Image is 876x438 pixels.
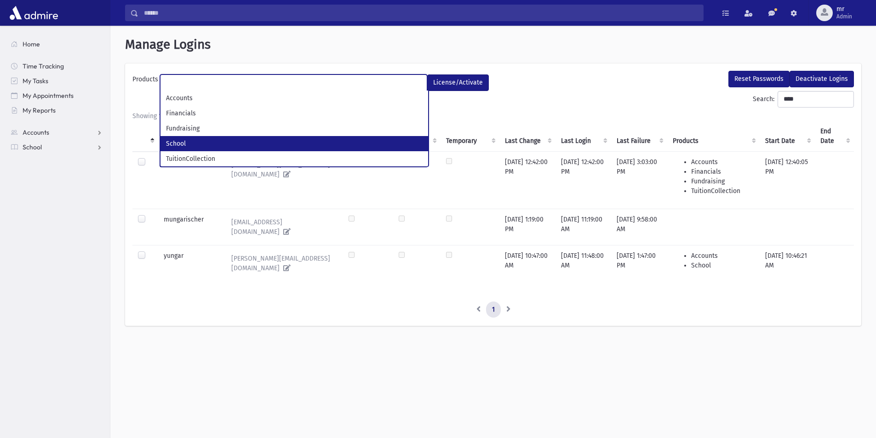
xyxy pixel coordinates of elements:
td: yungar [158,245,218,283]
a: My Tasks [4,74,110,88]
span: Time Tracking [23,62,64,70]
li: Fundraising [691,176,754,186]
li: Accounts [691,251,754,261]
a: School [4,140,110,154]
div: Showing 1 to 3 of 3 entries (filtered from 93 total entries) [132,111,854,121]
td: [DATE] 12:42:00 PM [499,151,555,209]
th: Last Login : activate to sort column ascending [555,121,611,152]
button: Deactivate Logins [790,71,854,87]
a: Home [4,37,110,51]
td: [DATE] 10:46:21 AM [760,245,815,283]
th: Code : activate to sort column ascending [158,121,218,152]
li: Accounts [691,157,754,167]
td: mungarischer [158,209,218,245]
td: [DATE] 1:47:00 PM [611,245,667,283]
label: Products [132,74,160,87]
td: [DATE] 12:40:05 PM [760,151,815,209]
td: [DATE] 11:19:00 AM [555,209,611,245]
li: TuitionCollection [691,186,754,196]
a: [EMAIL_ADDRESS][DOMAIN_NAME] [224,215,338,239]
td: [DATE] 9:58:00 AM [611,209,667,245]
td: rungarischer [158,151,218,209]
li: TuitionCollection [160,151,428,166]
span: Home [23,40,40,48]
th: Last Change : activate to sort column ascending [499,121,555,152]
h1: Manage Logins [125,37,861,52]
a: Accounts [4,125,110,140]
span: My Reports [23,106,56,114]
a: [PERSON_NAME][EMAIL_ADDRESS][DOMAIN_NAME] [224,157,338,182]
td: [DATE] 1:19:00 PM [499,209,555,245]
td: [DATE] 11:48:00 AM [555,245,611,283]
th: Products : activate to sort column ascending [667,121,760,152]
th: End Date : activate to sort column ascending [815,121,854,152]
input: Search: [778,91,854,108]
td: [DATE] 12:42:00 PM [555,151,611,209]
a: 1 [486,301,501,318]
button: Reset Passwords [728,71,790,87]
th: Last Failure : activate to sort column ascending [611,121,667,152]
span: School [23,143,42,151]
li: Accounts [160,91,428,106]
span: mr [836,6,852,13]
td: [DATE] 3:03:00 PM [611,151,667,209]
span: My Tasks [23,77,48,85]
span: Admin [836,13,852,20]
label: Search: [753,91,854,108]
span: Accounts [23,128,49,137]
span: My Appointments [23,91,74,100]
img: AdmirePro [7,4,60,22]
li: Financials [160,106,428,121]
li: School [691,261,754,270]
th: Temporary : activate to sort column ascending [441,121,499,152]
li: School [160,136,428,151]
li: Fundraising [160,121,428,136]
a: My Appointments [4,88,110,103]
th: : activate to sort column descending [132,121,158,152]
a: [PERSON_NAME][EMAIL_ADDRESS][DOMAIN_NAME] [224,251,338,276]
a: My Reports [4,103,110,118]
button: License/Activate [427,74,489,91]
td: [DATE] 10:47:00 AM [499,245,555,283]
th: Start Date : activate to sort column ascending [760,121,815,152]
a: Time Tracking [4,59,110,74]
input: Search [138,5,703,21]
li: Financials [691,167,754,176]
